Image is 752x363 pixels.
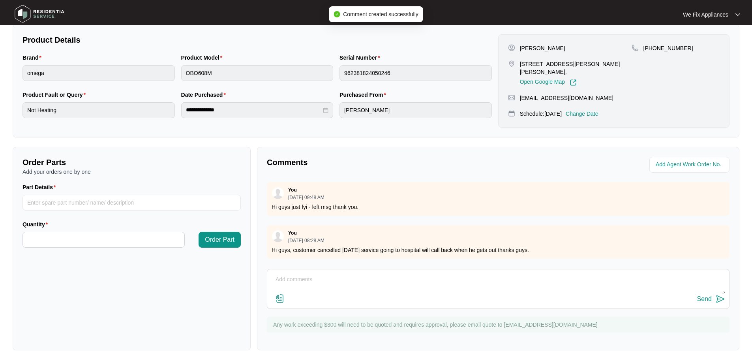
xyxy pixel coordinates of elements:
div: Send [697,295,712,303]
input: Product Model [181,65,334,81]
input: Date Purchased [186,106,322,114]
input: Part Details [23,195,241,211]
input: Quantity [23,232,184,247]
label: Quantity [23,220,51,228]
p: [PHONE_NUMBER] [643,44,693,52]
label: Purchased From [339,91,389,99]
span: Order Part [205,235,234,245]
p: [DATE] 08:28 AM [288,238,324,243]
input: Brand [23,65,175,81]
button: Send [697,294,725,305]
p: We Fix Appliances [683,11,728,19]
span: check-circle [334,11,340,17]
label: Part Details [23,183,59,191]
p: [STREET_ADDRESS][PERSON_NAME][PERSON_NAME], [520,60,632,76]
img: dropdown arrow [735,13,740,17]
p: You [288,230,297,236]
p: Change Date [566,110,598,118]
img: map-pin [508,60,515,67]
input: Purchased From [339,102,492,118]
p: You [288,187,297,193]
img: map-pin [508,94,515,101]
p: Order Parts [23,157,241,168]
img: map-pin [508,110,515,117]
label: Brand [23,54,45,62]
img: map-pin [632,44,639,51]
img: user.svg [272,187,284,199]
label: Serial Number [339,54,383,62]
p: [DATE] 09:48 AM [288,195,324,200]
img: user.svg [272,230,284,242]
label: Date Purchased [181,91,229,99]
input: Serial Number [339,65,492,81]
label: Product Fault or Query [23,91,89,99]
p: Schedule: [DATE] [520,110,562,118]
span: Comment created successfully [343,11,418,17]
label: Product Model [181,54,226,62]
p: Any work exceeding $300 will need to be quoted and requires approval, please email quote to [EMAI... [273,321,726,329]
p: Hi guys just fyi - left msg thank you. [272,203,725,211]
img: residentia service logo [12,2,67,26]
p: [PERSON_NAME] [520,44,565,52]
p: Product Details [23,34,492,45]
button: Order Part [199,232,241,248]
img: Link-External [570,79,577,86]
p: Hi guys, customer cancelled [DATE] service going to hospital will call back when he gets out than... [272,246,725,254]
a: Open Google Map [520,79,577,86]
img: send-icon.svg [716,294,725,304]
input: Add Agent Work Order No. [656,160,725,169]
p: [EMAIL_ADDRESS][DOMAIN_NAME] [520,94,613,102]
img: user-pin [508,44,515,51]
p: Comments [267,157,493,168]
input: Product Fault or Query [23,102,175,118]
img: file-attachment-doc.svg [275,294,285,303]
p: Add your orders one by one [23,168,241,176]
